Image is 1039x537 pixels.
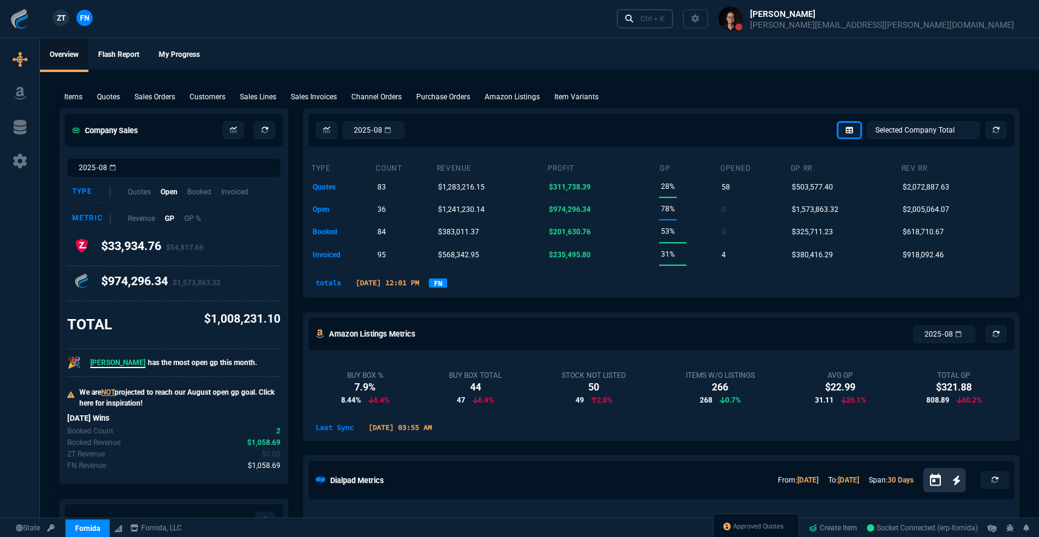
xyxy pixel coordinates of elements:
span: NOT [101,388,115,397]
p: Quotes [97,91,120,102]
p: $2,072,887.63 [903,179,949,196]
p: Today's zaynTek revenue [67,449,105,460]
div: 50 [562,380,626,395]
span: 268 [700,395,712,406]
p: [DATE] 03:55 AM [363,422,437,433]
h5: Company Sales [72,125,138,136]
p: 31% [661,246,675,263]
p: spec.value [236,437,281,449]
p: Invoiced [221,186,248,197]
p: 0 [722,201,726,218]
p: Items [64,91,82,102]
th: calls [440,512,489,529]
div: Ctrl + K [640,14,665,24]
div: Metric [72,213,111,224]
h3: TOTAL [67,315,112,334]
div: Avg GP [815,371,866,380]
span: 808.89 [926,395,949,406]
p: Purchase Orders [416,91,470,102]
p: 4 [722,246,726,263]
p: Booked [187,186,211,197]
a: aXfc62eTe5tUzMoZAACt [867,522,978,533]
th: avg. duration [611,512,722,529]
div: Items w/o Listings [686,371,755,380]
p: $974,296.34 [549,201,591,218]
th: type [311,159,375,176]
p: 6.4% [473,395,494,406]
p: $1,241,230.14 [438,201,485,218]
h4: $974,296.34 [101,274,221,293]
span: Today's zaynTek revenue [262,449,280,460]
p: $1,283,216.15 [438,179,485,196]
div: Buy Box Total [449,371,502,380]
a: msbcCompanyName [127,522,185,533]
th: Profit [547,159,659,176]
p: $383,011.37 [438,223,479,240]
p: Channel Orders [351,91,402,102]
th: missed [867,512,924,529]
p: spec.value [237,460,281,472]
p: $568,342.95 [438,246,479,263]
div: Stock Not Listed [562,371,626,380]
div: Buy Box % [341,371,390,380]
p: Sales Lines [240,91,276,102]
a: Flash Report [88,38,149,72]
h5: Dialpad Metrics [330,475,384,486]
p: $311,738.39 [549,179,591,196]
span: FN [80,13,89,24]
p: 84 [377,223,386,240]
div: 7.9% [341,380,390,395]
a: Create Item [804,519,862,537]
p: GP [165,213,174,224]
h5: Amazon Listings Metrics [329,328,416,340]
span: Today's Booked revenue [247,437,280,449]
a: Overview [40,38,88,72]
td: quotes [311,176,375,198]
span: [PERSON_NAME] [90,358,145,368]
p: GP % [184,213,201,224]
p: $380,416.29 [792,246,833,263]
div: $321.88 [926,380,982,395]
div: $22.99 [815,380,866,395]
p: $618,710.67 [903,223,944,240]
p: Sales Orders [134,91,175,102]
div: 44 [449,380,502,395]
p: Last Sync [311,422,359,433]
p: $918,092.46 [903,246,944,263]
th: count [375,159,436,176]
p: $1,008,231.10 [204,311,280,328]
div: Total GP [926,371,982,380]
p: spec.value [265,426,281,437]
td: booked [311,221,375,243]
p: Today's Fornida revenue [67,460,106,471]
p: Open [161,186,178,197]
th: placed [722,512,783,529]
span: Approved Quotes [733,522,784,532]
span: 49 [576,395,584,406]
p: 2.0% [591,395,612,406]
p: 36 [377,201,386,218]
p: 53% [661,223,675,240]
p: 0 [722,223,726,240]
p: Today's Booked count [67,426,113,437]
p: 60.2% [957,395,982,406]
th: total duration [489,512,611,529]
p: totals [311,277,346,288]
p: $201,630.76 [549,223,591,240]
a: [DATE] [797,476,818,484]
a: My Progress [149,38,210,72]
a: API TOKEN [44,522,58,533]
span: Today's Fornida revenue [248,460,280,472]
p: Customers [190,91,225,102]
p: has the most open gp this month. [90,357,257,368]
span: ZT [57,13,65,24]
p: 26.1% [841,395,866,406]
th: revenue [436,159,547,176]
h6: [DATE] Wins [67,413,280,423]
p: $1,573,863.32 [792,201,838,218]
p: Today's Booked revenue [67,437,121,448]
p: $325,711.23 [792,223,833,240]
p: Revenue [128,213,155,224]
span: 31.11 [815,395,834,406]
p: Sales Invoices [291,91,337,102]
